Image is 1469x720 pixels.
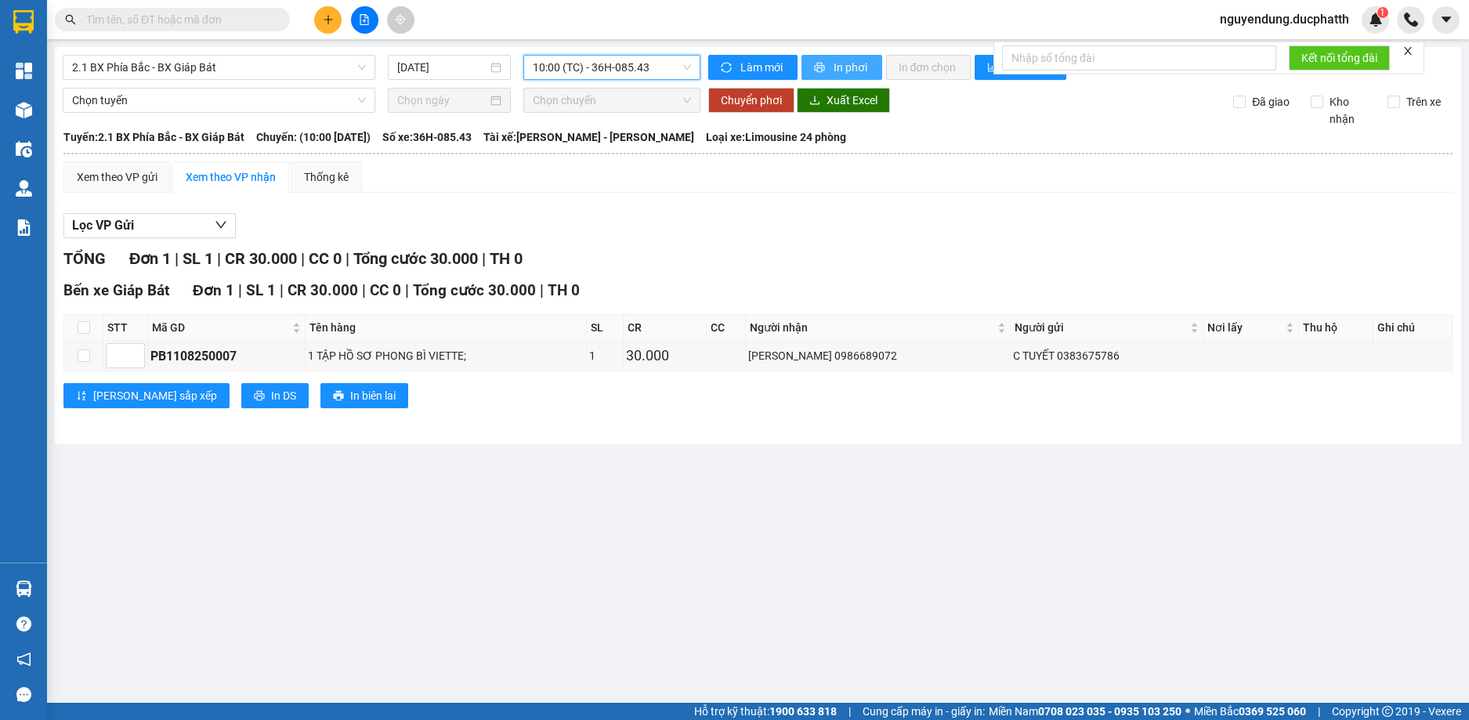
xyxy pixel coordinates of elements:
div: Thống kê [304,168,349,186]
span: Bến xe Giáp Bát [63,281,169,299]
th: CC [707,315,746,341]
th: SL [587,315,623,341]
span: 2.1 BX Phía Bắc - BX Giáp Bát [72,56,366,79]
div: 1 [589,347,620,364]
span: Người nhận [750,319,994,336]
img: warehouse-icon [16,102,32,118]
span: Hỗ trợ kỹ thuật: [694,703,837,720]
span: TH 0 [548,281,580,299]
button: Lọc VP Gửi [63,213,236,238]
span: close [1402,45,1413,56]
button: sort-ascending[PERSON_NAME] sắp xếp [63,383,230,408]
input: Chọn ngày [397,92,487,109]
span: 10:00 (TC) - 36H-085.43 [533,56,691,79]
span: | [346,249,349,268]
div: C TUYẾT 0383675786 [1013,347,1200,364]
button: printerIn biên lai [320,383,408,408]
th: CR [624,315,707,341]
img: phone-icon [1404,13,1418,27]
span: CC 0 [370,281,401,299]
input: Tìm tên, số ĐT hoặc mã đơn [86,11,271,28]
span: | [848,703,851,720]
span: | [301,249,305,268]
span: CR 30.000 [288,281,358,299]
div: [PERSON_NAME] 0986689072 [748,347,1008,364]
span: | [540,281,544,299]
span: down [132,357,141,367]
span: Đã giao [1246,93,1296,110]
span: Mã GD [152,319,289,336]
div: Xem theo VP gửi [77,168,157,186]
span: Kho nhận [1323,93,1377,128]
img: icon-new-feature [1369,13,1383,27]
span: Decrease Value [127,356,144,367]
span: | [175,249,179,268]
span: CC 0 [309,249,342,268]
td: PB1108250007 [148,341,306,371]
div: Xem theo VP nhận [186,168,276,186]
span: In biên lai [350,387,396,404]
span: | [238,281,242,299]
span: message [16,687,31,702]
span: search [65,14,76,25]
button: file-add [351,6,378,34]
button: In đơn chọn [886,55,971,80]
strong: 1900 633 818 [769,705,837,718]
img: dashboard-icon [16,63,32,79]
span: ⚪️ [1185,708,1190,715]
img: warehouse-icon [16,141,32,157]
span: Cung cấp máy in - giấy in: [863,703,985,720]
strong: 0369 525 060 [1239,705,1306,718]
span: printer [333,390,344,403]
input: Nhập số tổng đài [1002,45,1276,71]
strong: 0708 023 035 - 0935 103 250 [1038,705,1181,718]
span: Đơn 1 [193,281,234,299]
span: Nơi lấy [1207,319,1283,336]
th: Thu hộ [1299,315,1373,341]
span: plus [323,14,334,25]
span: Tổng cước 30.000 [413,281,536,299]
span: file-add [359,14,370,25]
span: | [405,281,409,299]
th: STT [103,315,148,341]
span: copyright [1382,706,1393,717]
span: | [482,249,486,268]
span: Số xe: 36H-085.43 [382,128,472,146]
button: printerIn DS [241,383,309,408]
th: Ghi chú [1373,315,1453,341]
button: printerIn phơi [801,55,882,80]
span: SL 1 [183,249,213,268]
sup: 1 [1377,7,1388,18]
span: SL 1 [246,281,276,299]
span: Tổng cước 30.000 [353,249,478,268]
span: printer [814,62,827,74]
span: Miền Bắc [1194,703,1306,720]
span: 1 [1380,7,1385,18]
span: caret-down [1439,13,1453,27]
button: bar-chartThống kê [975,55,1066,80]
span: Lọc VP Gửi [72,215,134,235]
input: 11/08/2025 [397,59,487,76]
span: [PERSON_NAME] sắp xếp [93,387,217,404]
div: 30.000 [626,345,704,367]
span: | [1318,703,1320,720]
span: | [362,281,366,299]
span: Loại xe: Limousine 24 phòng [706,128,846,146]
button: Chuyển phơi [708,88,794,113]
button: plus [314,6,342,34]
span: down [215,219,227,231]
span: | [280,281,284,299]
span: | [217,249,221,268]
span: Chọn chuyến [533,89,691,112]
button: aim [387,6,414,34]
img: warehouse-icon [16,581,32,597]
span: nguyendung.ducphatth [1207,9,1362,29]
img: logo-vxr [13,10,34,34]
span: sort-ascending [76,390,87,403]
span: Làm mới [740,59,785,76]
span: Tài xế: [PERSON_NAME] - [PERSON_NAME] [483,128,694,146]
button: syncLàm mới [708,55,798,80]
span: up [132,346,141,356]
img: warehouse-icon [16,180,32,197]
span: TỔNG [63,249,106,268]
